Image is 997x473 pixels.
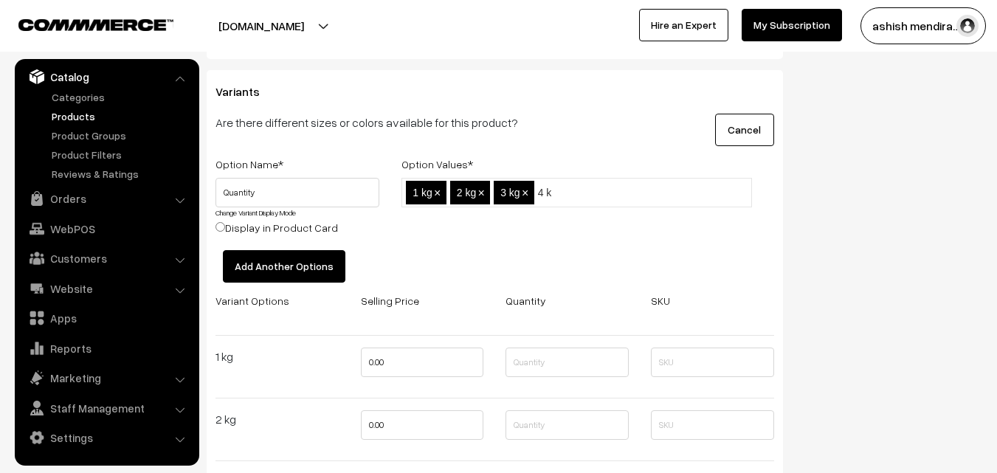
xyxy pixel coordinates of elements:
label: Quantity [506,293,546,308]
input: SKU [651,348,774,377]
a: Staff Management [18,395,194,421]
label: SKU [651,293,670,308]
img: user [956,15,979,37]
a: Reviews & Ratings [48,166,194,182]
span: × [522,187,528,199]
button: ashish mendira… [860,7,986,44]
a: Marketing [18,365,194,391]
label: Selling Price [361,293,419,308]
span: × [434,187,441,199]
a: My Subscription [742,9,842,41]
span: 2 kg [457,187,476,198]
input: SKU [651,410,774,440]
a: Reports [18,335,194,362]
a: Apps [18,305,194,331]
a: Products [48,108,194,124]
input: Price [361,348,484,377]
span: Variants [215,84,277,99]
input: Option Name [215,178,379,207]
a: Product Groups [48,128,194,143]
span: 3 kg [500,187,520,198]
input: Display in Product Card [215,222,225,232]
a: Website [18,275,194,302]
a: Catalog [18,63,194,90]
a: Settings [18,424,194,451]
span: × [477,187,484,199]
button: [DOMAIN_NAME] [167,7,356,44]
input: Quantity [506,410,629,440]
button: Cancel [715,114,774,146]
a: Categories [48,89,194,105]
a: Product Filters [48,147,194,162]
p: Are there different sizes or colors available for this product? [215,114,580,131]
img: COMMMERCE [18,19,173,30]
a: WebPOS [18,215,194,242]
a: Orders [18,185,194,212]
span: 1 kg [413,187,432,198]
a: Change Variant Display Mode [215,208,296,217]
label: Option Name [215,156,283,172]
input: Price [361,410,484,440]
div: 2 kg [215,410,339,428]
a: Hire an Expert [639,9,728,41]
div: 1 kg [215,348,339,365]
label: Display in Product Card [215,220,338,235]
label: Variant Options [215,293,289,308]
input: Quantity [506,348,629,377]
button: Add Another Options [223,250,345,283]
a: Customers [18,245,194,272]
a: COMMMERCE [18,15,148,32]
label: Option Values [401,156,473,172]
